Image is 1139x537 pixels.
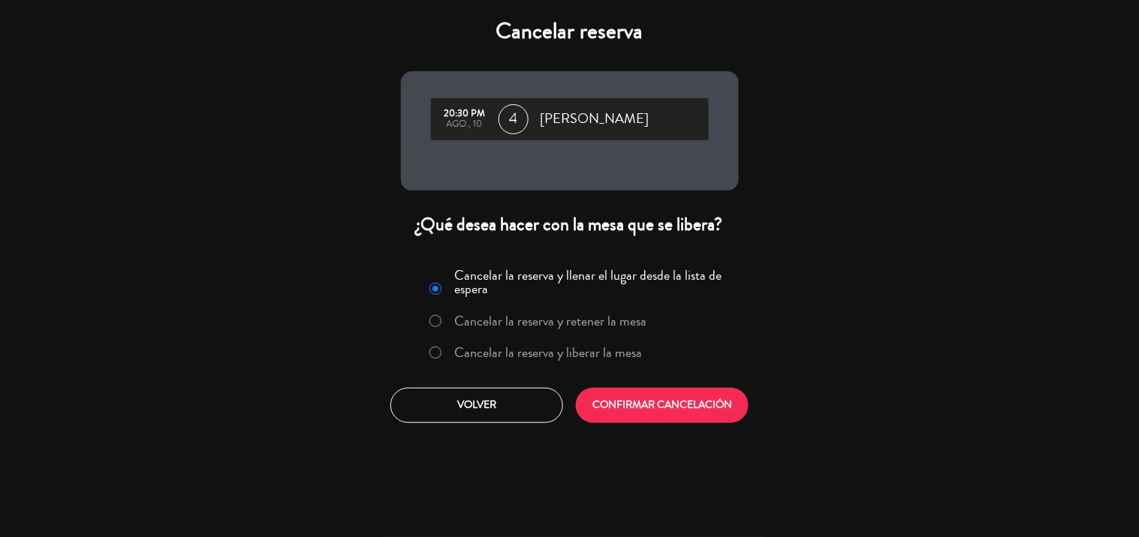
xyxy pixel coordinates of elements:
div: ¿Qué desea hacer con la mesa que se libera? [401,213,739,236]
label: Cancelar la reserva y retener la mesa [454,314,646,328]
span: [PERSON_NAME] [541,108,649,130]
h4: Cancelar reserva [401,18,739,45]
button: Volver [390,388,563,423]
span: 4 [499,104,529,134]
label: Cancelar la reserva y liberar la mesa [454,346,642,359]
div: 20:30 PM [438,109,491,119]
div: ago., 10 [438,119,491,130]
button: CONFIRMAR CANCELACIÓN [576,388,749,423]
label: Cancelar la reserva y llenar el lugar desde la lista de espera [454,268,729,295]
